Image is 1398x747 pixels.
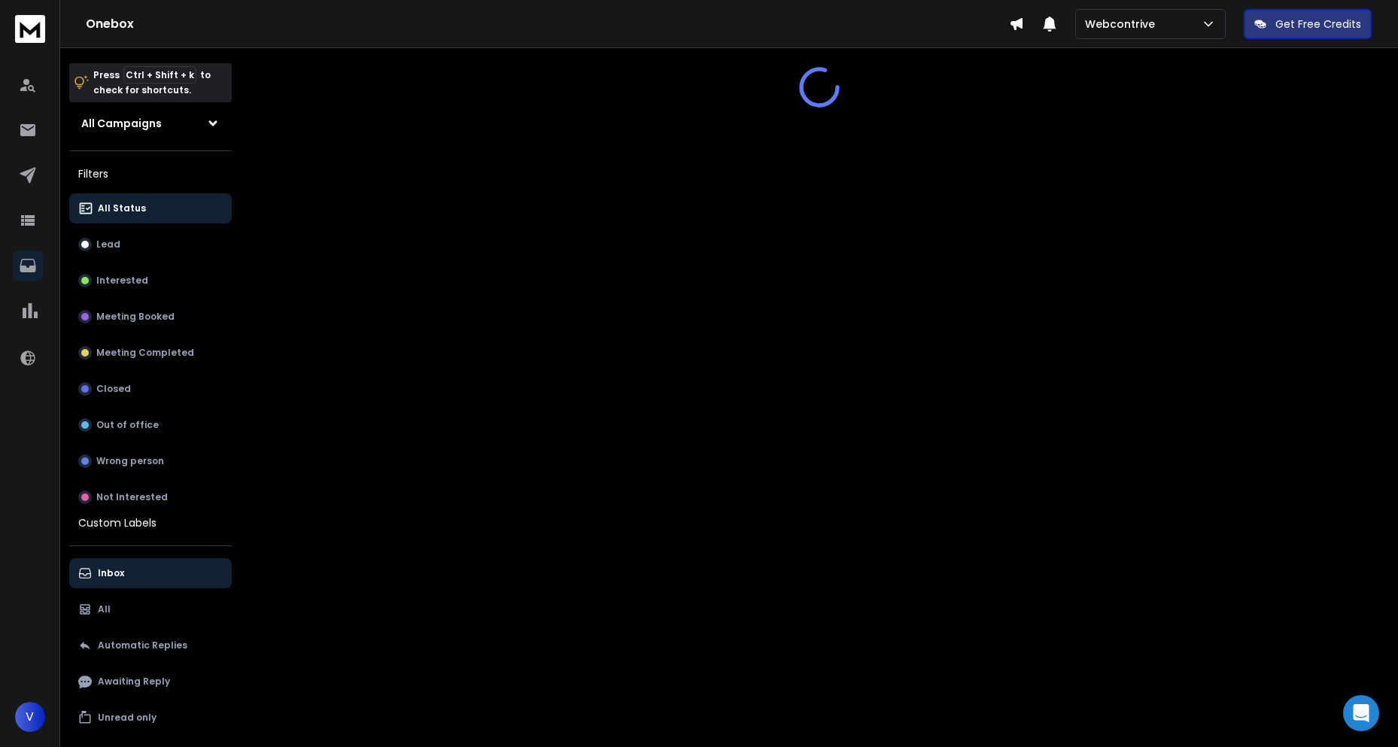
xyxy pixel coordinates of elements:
p: Awaiting Reply [98,676,170,688]
p: Meeting Booked [96,311,175,323]
button: Wrong person [69,446,232,476]
h3: Custom Labels [78,515,157,530]
span: Ctrl + Shift + k [123,66,196,84]
p: Meeting Completed [96,347,194,359]
p: Get Free Credits [1275,17,1361,32]
div: Open Intercom Messenger [1343,695,1379,731]
button: Not Interested [69,482,232,512]
p: Unread only [98,712,157,724]
p: Out of office [96,419,159,431]
button: V [15,702,45,732]
p: Closed [96,383,131,395]
h1: Onebox [86,15,1009,33]
h3: Filters [69,163,232,184]
p: Wrong person [96,455,164,467]
button: All Status [69,193,232,223]
p: Lead [96,238,120,251]
h1: All Campaigns [81,116,162,131]
p: Press to check for shortcuts. [93,68,211,98]
button: Out of office [69,410,232,440]
img: logo [15,15,45,43]
button: All Campaigns [69,108,232,138]
button: All [69,594,232,624]
button: Lead [69,229,232,260]
p: Webcontrive [1085,17,1161,32]
button: Inbox [69,558,232,588]
p: All [98,603,111,615]
p: Inbox [98,567,124,579]
button: Get Free Credits [1244,9,1372,39]
p: Automatic Replies [98,639,187,651]
button: Interested [69,266,232,296]
button: Meeting Completed [69,338,232,368]
p: Not Interested [96,491,168,503]
p: All Status [98,202,146,214]
button: Awaiting Reply [69,667,232,697]
button: Meeting Booked [69,302,232,332]
button: Automatic Replies [69,630,232,660]
button: Closed [69,374,232,404]
p: Interested [96,275,148,287]
button: Unread only [69,703,232,733]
